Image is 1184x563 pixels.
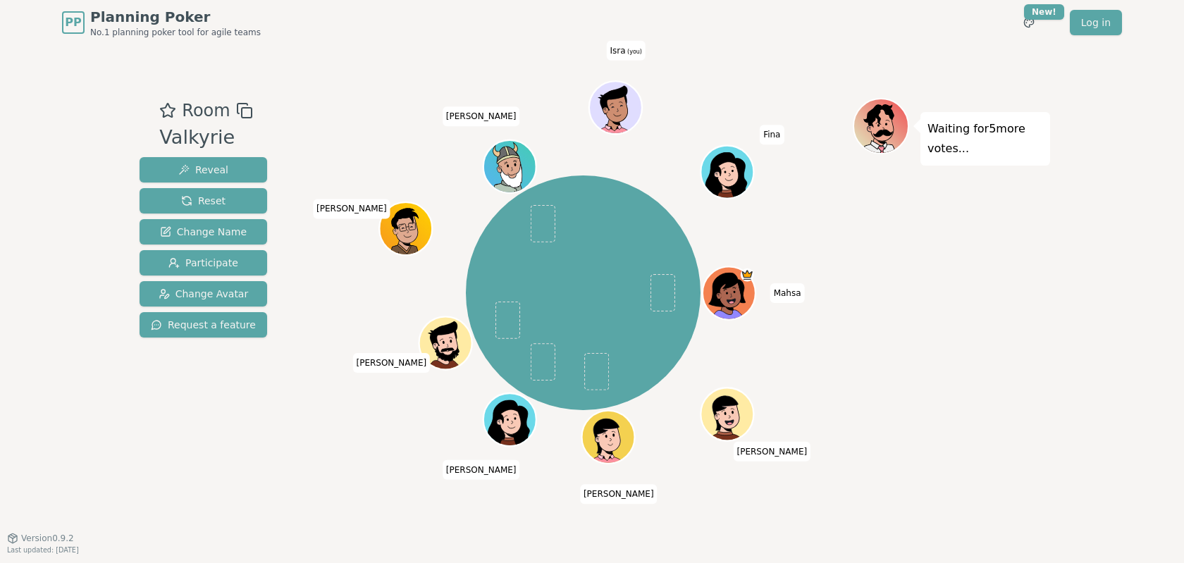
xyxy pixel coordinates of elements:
div: New! [1024,4,1064,20]
span: Click to change your name [352,353,430,373]
span: PP [65,14,81,31]
a: PPPlanning PokerNo.1 planning poker tool for agile teams [62,7,261,38]
button: Participate [140,250,267,276]
span: Participate [168,256,238,270]
button: Change Avatar [140,281,267,307]
span: Planning Poker [90,7,261,27]
div: Valkyrie [159,123,252,152]
a: Log in [1070,10,1122,35]
span: Reset [181,194,226,208]
span: Version 0.9.2 [21,533,74,544]
button: Add as favourite [159,98,176,123]
span: Change Avatar [159,287,249,301]
button: Reveal [140,157,267,182]
span: Click to change your name [443,106,520,126]
span: Click to change your name [443,460,520,480]
span: Click to change your name [606,40,646,60]
span: Last updated: [DATE] [7,546,79,554]
span: Click to change your name [770,283,805,303]
button: Change Name [140,219,267,245]
span: Click to change your name [760,125,784,144]
span: Click to change your name [580,484,658,504]
button: Version0.9.2 [7,533,74,544]
span: Reveal [178,163,228,177]
span: (you) [625,48,642,54]
span: No.1 planning poker tool for agile teams [90,27,261,38]
button: Click to change your avatar [591,82,641,132]
span: Click to change your name [733,441,810,461]
button: Reset [140,188,267,214]
span: Request a feature [151,318,256,332]
button: New! [1016,10,1042,35]
span: Change Name [160,225,247,239]
button: Request a feature [140,312,267,338]
p: Waiting for 5 more votes... [927,119,1043,159]
span: Room [182,98,230,123]
span: Mahsa is the host [741,268,754,281]
span: Click to change your name [313,199,390,218]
